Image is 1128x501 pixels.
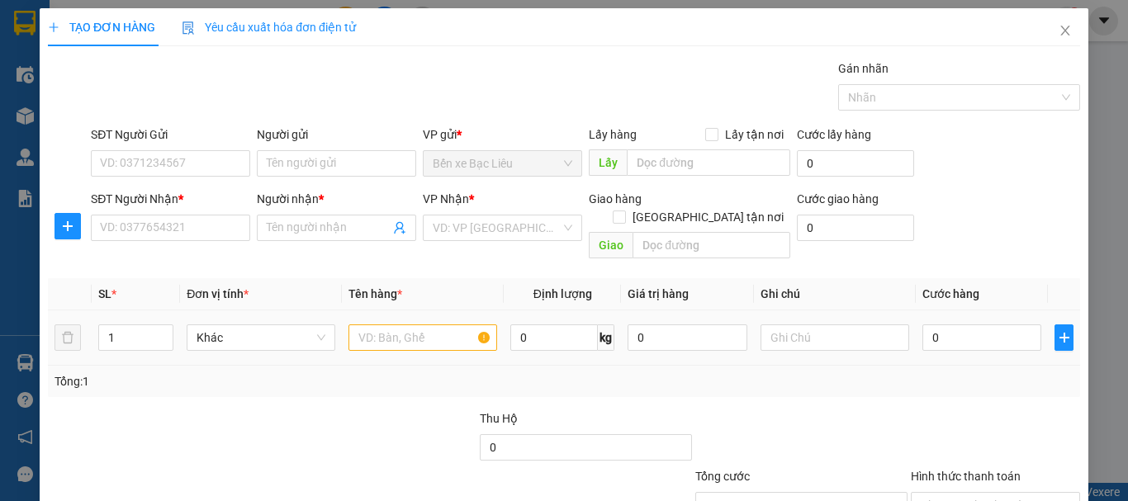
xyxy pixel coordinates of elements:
span: Yêu cầu xuất hóa đơn điện tử [182,21,356,34]
span: Đơn vị tính [187,287,249,300]
input: Ghi Chú [761,324,909,351]
span: VP Nhận [423,192,469,206]
span: Giao hàng [589,192,642,206]
span: Định lượng [533,287,591,300]
button: plus [55,213,81,239]
input: VD: Bàn, Ghế [348,324,497,351]
span: plus [1055,331,1073,344]
span: Bến xe Bạc Liêu [433,151,572,176]
span: user-add [393,221,406,234]
span: Giá trị hàng [628,287,689,300]
span: Giao [589,232,633,258]
div: SĐT Người Gửi [91,125,250,144]
span: Lấy [589,149,627,176]
input: Dọc đường [627,149,789,176]
div: Người nhận [257,190,416,208]
div: Tổng: 1 [55,372,437,390]
span: kg [598,324,614,351]
label: Cước giao hàng [796,192,878,206]
span: SL [98,287,111,300]
span: Khác [197,325,325,350]
span: Tổng cước [695,470,750,483]
span: Tên hàng [348,287,402,300]
input: 0 [628,324,746,351]
div: VP gửi [423,125,582,144]
div: Người gửi [257,125,416,144]
span: Thu Hộ [479,412,517,425]
span: Lấy tận nơi [718,125,789,144]
span: Cước hàng [922,287,979,300]
label: Hình thức thanh toán [911,470,1021,483]
span: close [1059,24,1072,37]
div: SĐT Người Nhận [91,190,250,208]
span: TẠO ĐƠN HÀNG [48,21,155,34]
label: Gán nhãn [838,62,889,75]
input: Cước giao hàng [796,215,914,241]
label: Cước lấy hàng [796,128,870,141]
span: plus [55,220,80,233]
span: [GEOGRAPHIC_DATA] tận nơi [625,208,789,226]
button: plus [1055,324,1073,351]
span: Lấy hàng [589,128,637,141]
th: Ghi chú [754,278,916,310]
input: Dọc đường [633,232,789,258]
button: delete [55,324,81,351]
img: icon [182,21,195,35]
button: Close [1042,8,1088,54]
input: Cước lấy hàng [796,150,914,177]
span: plus [48,21,59,33]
